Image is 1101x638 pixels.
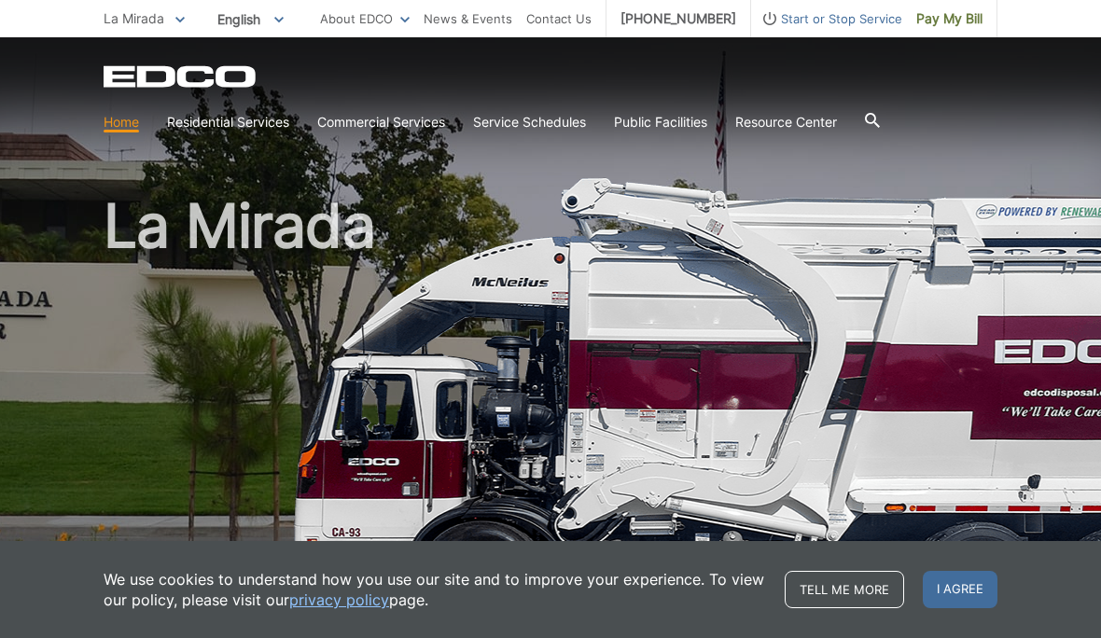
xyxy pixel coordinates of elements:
[735,112,837,132] a: Resource Center
[320,8,410,29] a: About EDCO
[526,8,592,29] a: Contact Us
[923,571,997,608] span: I agree
[916,8,983,29] span: Pay My Bill
[473,112,586,132] a: Service Schedules
[614,112,707,132] a: Public Facilities
[104,569,766,610] p: We use cookies to understand how you use our site and to improve your experience. To view our pol...
[203,4,298,35] span: English
[104,196,997,605] h1: La Mirada
[104,65,258,88] a: EDCD logo. Return to the homepage.
[167,112,289,132] a: Residential Services
[424,8,512,29] a: News & Events
[104,10,164,26] span: La Mirada
[785,571,904,608] a: Tell me more
[104,112,139,132] a: Home
[317,112,445,132] a: Commercial Services
[289,589,389,610] a: privacy policy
